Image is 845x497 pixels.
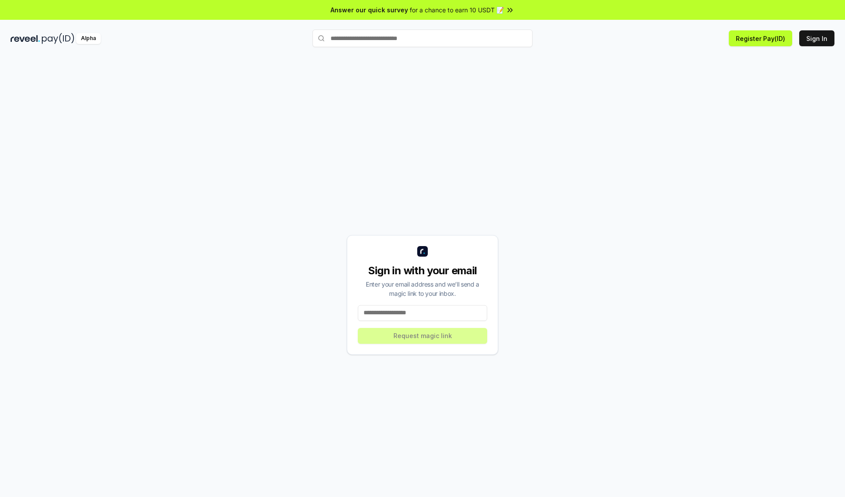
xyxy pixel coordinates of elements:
span: for a chance to earn 10 USDT 📝 [410,5,504,15]
button: Sign In [799,30,834,46]
img: reveel_dark [11,33,40,44]
div: Sign in with your email [358,264,487,278]
div: Alpha [76,33,101,44]
span: Answer our quick survey [331,5,408,15]
button: Register Pay(ID) [729,30,792,46]
img: logo_small [417,246,428,257]
div: Enter your email address and we’ll send a magic link to your inbox. [358,280,487,298]
img: pay_id [42,33,74,44]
